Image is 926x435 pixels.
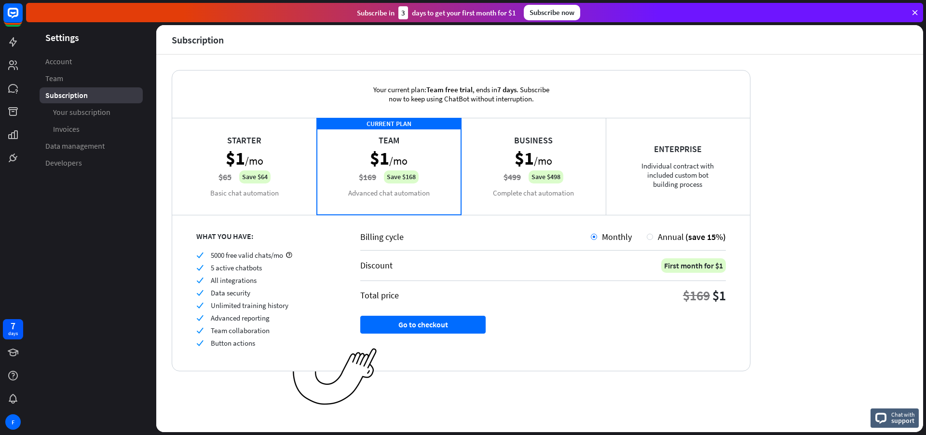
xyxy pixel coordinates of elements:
div: Billing cycle [360,231,591,242]
span: Monthly [602,231,632,242]
div: days [8,330,18,337]
header: Settings [26,31,156,44]
span: Team collaboration [211,326,270,335]
span: Invoices [53,124,80,134]
span: Subscription [45,90,88,100]
i: check [196,289,204,296]
span: All integrations [211,276,257,285]
i: check [196,252,204,259]
div: WHAT YOU HAVE: [196,231,336,241]
a: Your subscription [40,104,143,120]
span: 7 days [497,85,517,94]
img: ec979a0a656117aaf919.png [293,348,377,406]
div: Subscription [172,34,224,45]
span: Team [45,73,63,84]
i: check [196,302,204,309]
div: 7 [11,322,15,330]
span: Advanced reporting [211,313,270,323]
span: Developers [45,158,82,168]
span: Team free trial [426,85,473,94]
span: support [891,416,915,425]
a: Team [40,70,143,86]
span: Button actions [211,338,255,348]
div: Your current plan: , ends in . Subscribe now to keep using ChatBot without interruption. [357,70,565,118]
span: Account [45,56,72,67]
i: check [196,314,204,322]
i: check [196,339,204,347]
span: Your subscription [53,107,110,117]
i: check [196,327,204,334]
a: Account [40,54,143,70]
span: Annual [658,231,684,242]
a: Data management [40,138,143,154]
div: $1 [712,287,726,304]
div: First month for $1 [661,258,726,273]
span: 5000 free valid chats/mo [211,251,283,260]
span: (save 15%) [685,231,726,242]
a: Developers [40,155,143,171]
a: Invoices [40,121,143,137]
a: 7 days [3,319,23,339]
button: Open LiveChat chat widget [8,4,37,33]
span: Data management [45,141,105,151]
span: Chat with [891,410,915,419]
i: check [196,277,204,284]
div: Discount [360,260,393,271]
div: Total price [360,290,399,301]
div: F [5,414,21,430]
span: Unlimited training history [211,301,288,310]
div: Subscribe in days to get your first month for $1 [357,6,516,19]
button: Go to checkout [360,316,486,334]
div: 3 [398,6,408,19]
i: check [196,264,204,271]
div: Subscribe now [524,5,580,20]
span: Data security [211,288,250,297]
span: 5 active chatbots [211,263,262,272]
div: $169 [683,287,710,304]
